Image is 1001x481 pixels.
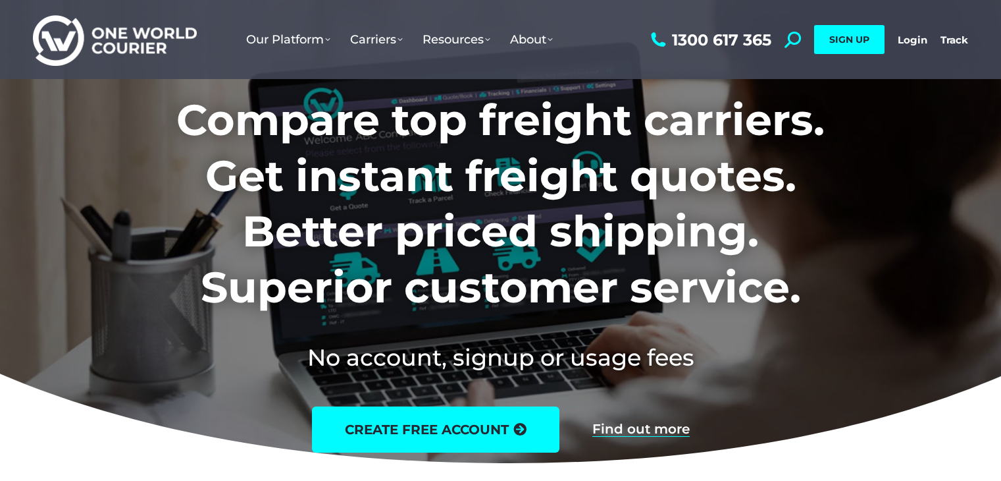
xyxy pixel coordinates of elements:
[90,341,911,374] h2: No account, signup or usage fees
[340,19,413,60] a: Carriers
[814,25,885,54] a: SIGN UP
[898,34,927,46] a: Login
[312,407,559,453] a: create free account
[236,19,340,60] a: Our Platform
[90,92,911,315] h1: Compare top freight carriers. Get instant freight quotes. Better priced shipping. Superior custom...
[350,32,403,47] span: Carriers
[510,32,553,47] span: About
[246,32,330,47] span: Our Platform
[33,13,197,67] img: One World Courier
[423,32,490,47] span: Resources
[648,32,771,48] a: 1300 617 365
[413,19,500,60] a: Resources
[829,34,869,45] span: SIGN UP
[500,19,563,60] a: About
[592,422,690,437] a: Find out more
[940,34,968,46] a: Track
